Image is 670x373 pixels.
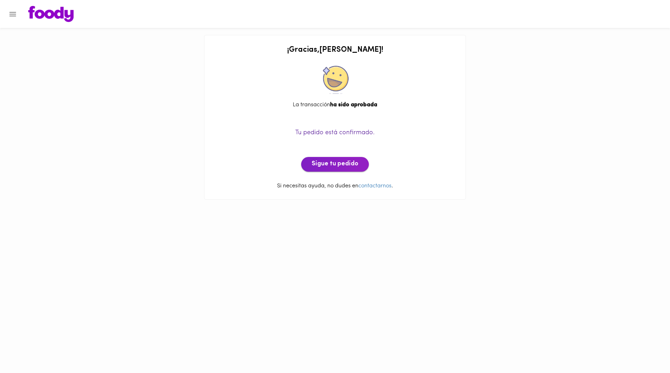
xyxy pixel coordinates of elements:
img: approved.png [321,66,349,94]
button: Menu [4,6,21,23]
b: ha sido aprobada [330,102,377,108]
p: Si necesitas ayuda, no dudes en . [211,182,459,190]
iframe: Messagebird Livechat Widget [630,332,663,366]
div: La transacción [211,101,459,109]
img: logo.png [28,6,74,22]
a: contactarnos [358,183,392,189]
span: Sigue tu pedido [312,160,358,168]
span: Tu pedido está confirmado. [295,130,375,136]
button: Sigue tu pedido [301,157,369,172]
h2: ¡ Gracias , [PERSON_NAME] ! [211,46,459,54]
